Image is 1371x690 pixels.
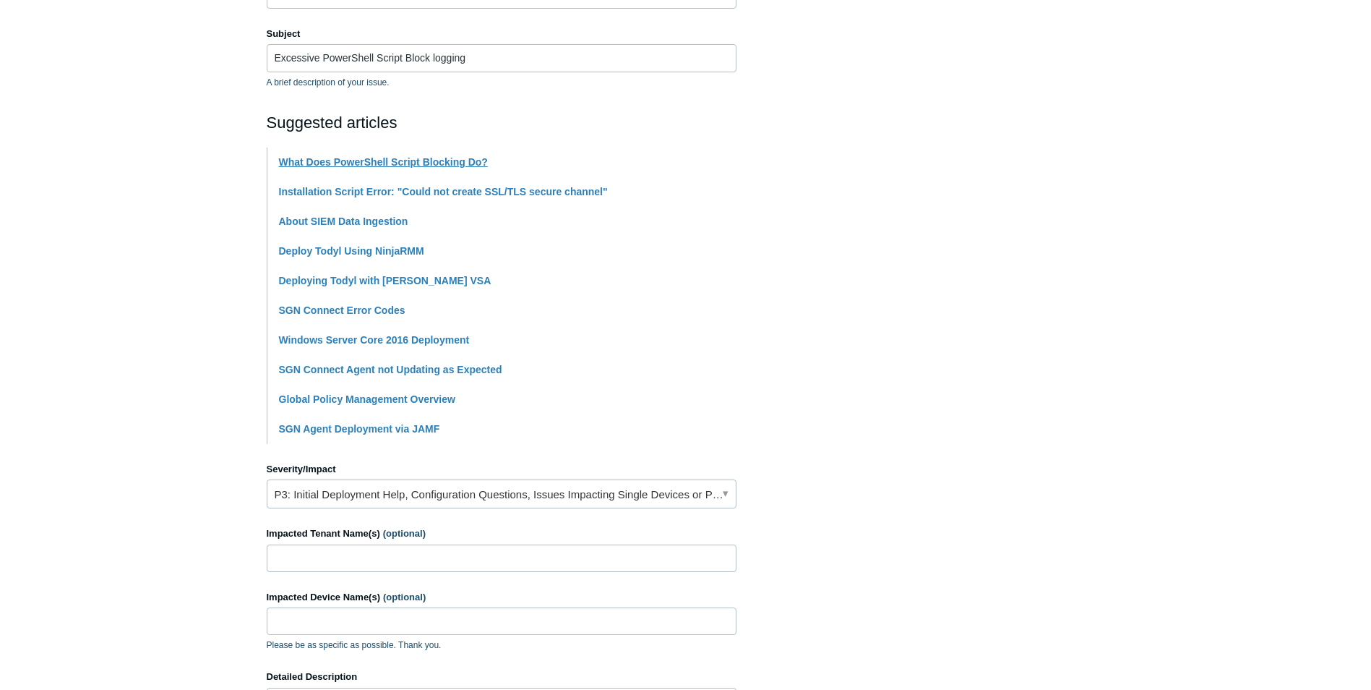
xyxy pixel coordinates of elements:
[279,186,608,197] a: Installation Script Error: "Could not create SSL/TLS secure channel"
[279,216,408,227] a: About SIEM Data Ingestion
[279,393,455,405] a: Global Policy Management Overview
[267,480,736,508] a: P3: Initial Deployment Help, Configuration Questions, Issues Impacting Single Devices or Past Out...
[267,527,736,541] label: Impacted Tenant Name(s)
[279,334,470,346] a: Windows Server Core 2016 Deployment
[267,590,736,605] label: Impacted Device Name(s)
[267,27,736,41] label: Subject
[383,528,426,539] span: (optional)
[267,670,736,684] label: Detailed Description
[267,639,736,652] p: Please be as specific as possible. Thank you.
[267,76,736,89] p: A brief description of your issue.
[279,304,405,316] a: SGN Connect Error Codes
[267,111,736,135] h2: Suggested articles
[279,245,424,257] a: Deploy Todyl Using NinjaRMM
[279,275,491,286] a: Deploying Todyl with [PERSON_NAME] VSA
[279,156,488,168] a: What Does PowerShell Script Blocking Do?
[279,423,440,435] a: SGN Agent Deployment via JAMF
[279,364,502,375] a: SGN Connect Agent not Updating as Expected
[267,462,736,477] label: Severity/Impact
[383,592,426,602] span: (optional)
